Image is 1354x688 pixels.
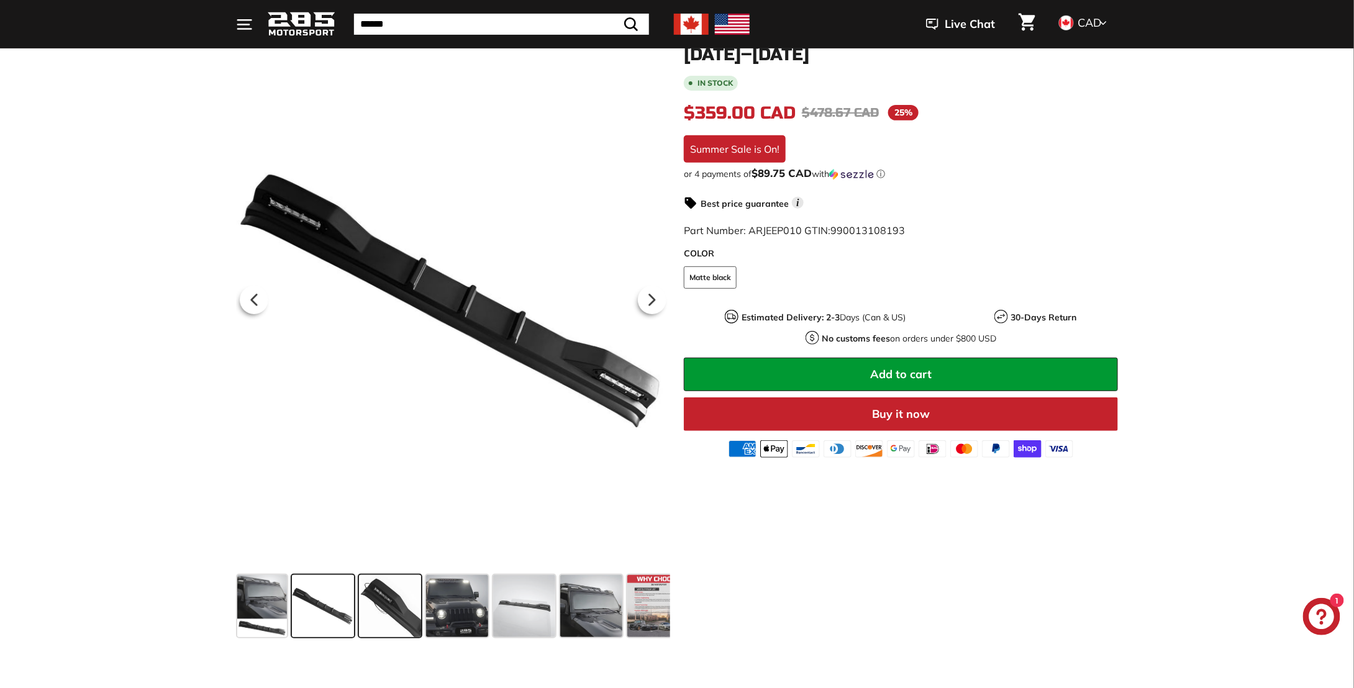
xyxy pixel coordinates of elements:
[742,311,906,324] p: Days (Can & US)
[684,168,1118,180] div: or 4 payments of with
[684,247,1118,260] label: COLOR
[792,197,804,209] span: i
[752,166,812,179] span: $89.75 CAD
[910,9,1011,40] button: Live Chat
[950,440,978,458] img: master
[945,16,995,32] span: Live Chat
[829,169,874,180] img: Sezzle
[824,440,852,458] img: diners_club
[1014,440,1042,458] img: shopify_pay
[982,440,1010,458] img: paypal
[684,224,905,237] span: Part Number: ARJEEP010 GTIN:
[1011,3,1043,45] a: Cart
[1078,16,1101,30] span: CAD
[822,332,997,345] p: on orders under $800 USD
[792,440,820,458] img: bancontact
[887,440,915,458] img: google_pay
[684,397,1118,431] button: Buy it now
[684,102,796,124] span: $359.00 CAD
[822,333,891,344] strong: No customs fees
[697,79,733,87] b: In stock
[802,105,879,120] span: $478.67 CAD
[830,224,905,237] span: 990013108193
[267,10,335,39] img: Logo_285_Motorsport_areodynamics_components
[729,440,757,458] img: american_express
[855,440,883,458] img: discover
[354,14,649,35] input: Search
[684,26,1118,65] h1: LED Front Roof Spoiler – Jeep Wrangler JL [DATE]–[DATE]
[1045,440,1073,458] img: visa
[701,198,789,209] strong: Best price guarantee
[919,440,947,458] img: ideal
[888,105,919,120] span: 25%
[760,440,788,458] img: apple_pay
[870,367,932,381] span: Add to cart
[684,358,1118,391] button: Add to cart
[684,168,1118,180] div: or 4 payments of$89.75 CADwithSezzle Click to learn more about Sezzle
[1011,312,1077,323] strong: 30-Days Return
[742,312,840,323] strong: Estimated Delivery: 2-3
[684,135,786,163] div: Summer Sale is On!
[1299,598,1344,638] inbox-online-store-chat: Shopify online store chat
